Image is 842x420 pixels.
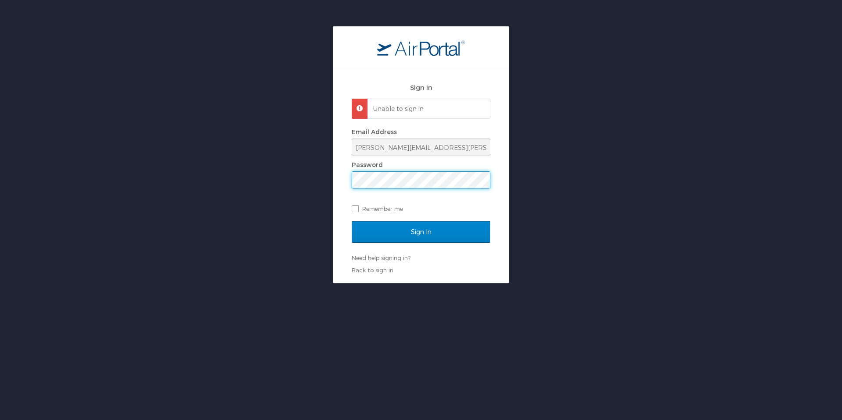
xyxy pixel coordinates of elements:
[352,267,393,274] a: Back to sign in
[352,128,397,135] label: Email Address
[377,40,465,56] img: logo
[352,161,383,168] label: Password
[373,104,482,113] p: Unable to sign in
[352,221,490,243] input: Sign In
[352,82,490,93] h2: Sign In
[352,254,410,261] a: Need help signing in?
[352,202,490,215] label: Remember me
